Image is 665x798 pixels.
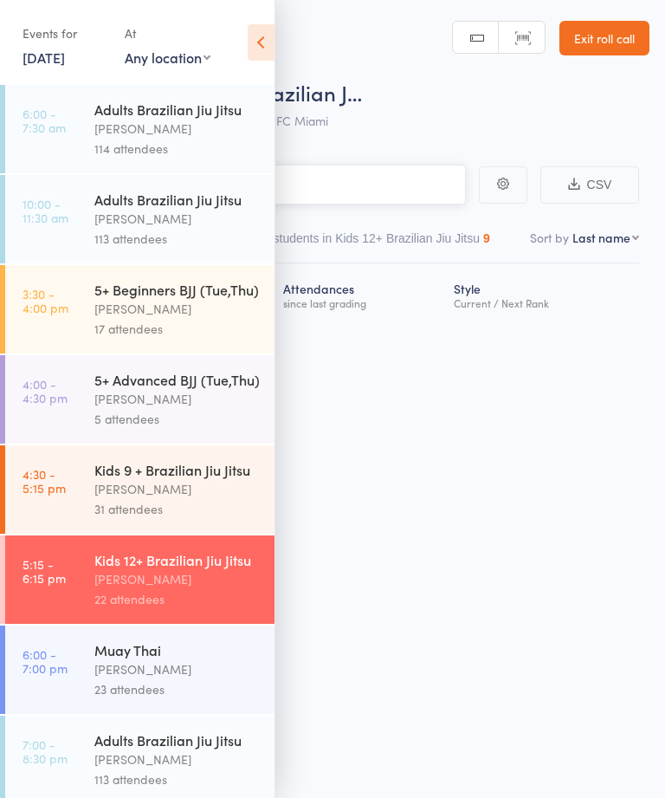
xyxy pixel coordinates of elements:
div: Adults Brazilian Jiu Jitsu [94,730,260,749]
div: Style [447,271,639,317]
div: 31 attendees [94,499,260,519]
div: [PERSON_NAME] [94,479,260,499]
a: 3:30 -4:00 pm5+ Beginners BJJ (Tue,Thu)[PERSON_NAME]17 attendees [5,265,274,354]
div: 5+ Advanced BJJ (Tue,Thu) [94,370,260,389]
div: Events for [23,19,107,48]
time: 6:00 - 7:00 pm [23,647,68,675]
span: FC Miami [276,112,328,129]
div: [PERSON_NAME] [94,299,260,319]
time: 6:00 - 7:30 am [23,107,66,134]
a: [DATE] [23,48,65,67]
time: 4:00 - 4:30 pm [23,377,68,405]
a: 6:00 -7:00 pmMuay Thai[PERSON_NAME]23 attendees [5,626,274,714]
time: 5:15 - 6:15 pm [23,557,66,585]
a: 4:30 -5:15 pmKids 9 + Brazilian Jiu Jitsu[PERSON_NAME]31 attendees [5,445,274,534]
div: 113 attendees [94,229,260,249]
div: [PERSON_NAME] [94,749,260,769]
div: Any location [125,48,210,67]
time: 4:30 - 5:15 pm [23,467,66,495]
div: 114 attendees [94,139,260,159]
div: Muay Thai [94,640,260,659]
div: [PERSON_NAME] [94,659,260,679]
div: 17 attendees [94,319,260,339]
time: 10:00 - 11:30 am [23,197,68,224]
a: 10:00 -11:30 amAdults Brazilian Jiu Jitsu[PERSON_NAME]113 attendees [5,175,274,263]
div: 22 attendees [94,589,260,609]
a: 5:15 -6:15 pmKids 12+ Brazilian Jiu Jitsu[PERSON_NAME]22 attendees [5,535,274,624]
a: 6:00 -7:30 amAdults Brazilian Jiu Jitsu[PERSON_NAME]114 attendees [5,85,274,173]
div: Kids 12+ Brazilian Jiu Jitsu [94,550,260,569]
time: 3:30 - 4:00 pm [23,287,68,315]
div: Current / Next Rank [454,297,632,308]
button: CSV [540,166,639,204]
div: 113 attendees [94,769,260,789]
div: 23 attendees [94,679,260,699]
label: Sort by [530,229,569,246]
div: At [125,19,210,48]
time: 7:00 - 8:30 pm [23,737,68,765]
div: 9 [483,231,490,245]
div: [PERSON_NAME] [94,569,260,589]
div: Adults Brazilian Jiu Jitsu [94,100,260,119]
div: Adults Brazilian Jiu Jitsu [94,190,260,209]
button: Other students in Kids 12+ Brazilian Jiu Jitsu9 [240,223,490,263]
div: Kids 9 + Brazilian Jiu Jitsu [94,460,260,479]
div: Last name [572,229,630,246]
div: [PERSON_NAME] [94,119,260,139]
div: 5+ Beginners BJJ (Tue,Thu) [94,280,260,299]
div: since last grading [283,297,440,308]
a: 4:00 -4:30 pm5+ Advanced BJJ (Tue,Thu)[PERSON_NAME]5 attendees [5,355,274,444]
a: Exit roll call [559,21,649,55]
div: Atten­dances [276,271,447,317]
div: 5 attendees [94,409,260,429]
div: [PERSON_NAME] [94,209,260,229]
div: [PERSON_NAME] [94,389,260,409]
